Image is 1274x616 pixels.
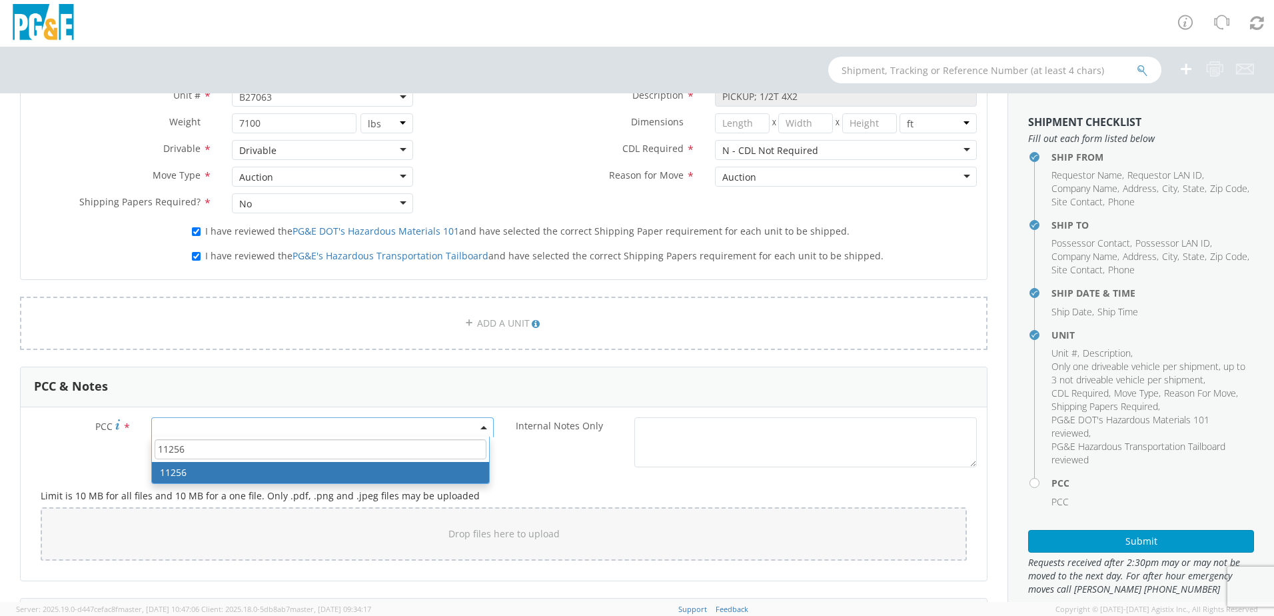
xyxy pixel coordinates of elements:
span: Description [632,89,684,101]
div: N - CDL Not Required [722,144,818,157]
span: State [1183,182,1205,195]
input: Shipment, Tracking or Reference Number (at least 4 chars) [828,57,1161,83]
span: Description [1083,347,1131,359]
span: Ship Time [1097,305,1138,318]
span: Fill out each form listed below [1028,132,1254,145]
h4: Unit [1051,330,1254,340]
span: B27063 [239,91,406,103]
span: Address [1123,182,1157,195]
h4: Ship To [1051,220,1254,230]
li: , [1123,250,1159,263]
li: , [1051,195,1105,209]
span: Unit # [1051,347,1077,359]
span: Move Type [1114,387,1159,399]
span: Phone [1108,195,1135,208]
span: Dimensions [631,115,684,128]
span: Site Contact [1051,195,1103,208]
li: , [1051,263,1105,277]
h5: Limit is 10 MB for all files and 10 MB for a one file. Only .pdf, .png and .jpeg files may be upl... [41,491,967,501]
strong: Shipment Checklist [1028,115,1141,129]
img: pge-logo-06675f144f4cfa6a6814.png [10,4,77,43]
input: I have reviewed thePG&E's Hazardous Transportation Tailboardand have selected the correct Shippin... [192,252,201,261]
span: State [1183,250,1205,263]
span: Reason For Move [1164,387,1236,399]
li: , [1210,182,1249,195]
li: , [1183,182,1207,195]
h4: PCC [1051,478,1254,488]
span: master, [DATE] 09:34:17 [290,604,371,614]
span: Requestor LAN ID [1127,169,1202,181]
span: Server: 2025.19.0-d447cefac8f [16,604,199,614]
span: Possessor LAN ID [1135,237,1210,249]
span: CDL Required [1051,387,1109,399]
li: , [1051,360,1251,387]
h4: Ship Date & Time [1051,288,1254,298]
div: Auction [722,171,756,184]
span: I have reviewed the and have selected the correct Shipping Paper requirement for each unit to be ... [205,225,850,237]
li: , [1051,413,1251,440]
li: , [1183,250,1207,263]
span: Ship Date [1051,305,1092,318]
div: Auction [239,171,273,184]
span: Requests received after 2:30pm may or may not be moved to the next day. For after hour emergency ... [1028,556,1254,596]
h3: PCC & Notes [34,380,108,393]
li: , [1083,347,1133,360]
span: City [1162,182,1177,195]
li: 11256 [152,462,489,483]
span: Reason for Move [609,169,684,181]
input: Length [715,113,770,133]
li: , [1051,347,1079,360]
input: Height [842,113,897,133]
span: Drop files here to upload [448,527,560,540]
span: Site Contact [1051,263,1103,276]
input: Width [778,113,833,133]
div: Drivable [239,144,277,157]
li: , [1123,182,1159,195]
span: I have reviewed the and have selected the correct Shipping Papers requirement for each unit to be... [205,249,884,262]
li: , [1135,237,1212,250]
li: , [1162,182,1179,195]
a: ADD A UNIT [20,297,987,350]
span: Unit # [173,89,201,101]
li: , [1051,237,1132,250]
span: Company Name [1051,182,1117,195]
li: , [1164,387,1238,400]
li: , [1051,305,1094,319]
a: PG&E DOT's Hazardous Materials 101 [293,225,459,237]
li: , [1114,387,1161,400]
li: , [1051,169,1124,182]
span: Requestor Name [1051,169,1122,181]
div: No [239,197,252,211]
span: PCC [95,420,113,433]
button: Submit [1028,530,1254,553]
span: Company Name [1051,250,1117,263]
a: PG&E's Hazardous Transportation Tailboard [293,249,488,262]
span: PCC [1051,495,1069,508]
span: Client: 2025.18.0-5db8ab7 [201,604,371,614]
span: Only one driveable vehicle per shipment, up to 3 not driveable vehicle per shipment [1051,360,1245,386]
li: , [1051,182,1119,195]
span: Copyright © [DATE]-[DATE] Agistix Inc., All Rights Reserved [1055,604,1258,615]
span: Zip Code [1210,182,1247,195]
span: Move Type [153,169,201,181]
h4: Ship From [1051,152,1254,162]
span: X [770,113,779,133]
span: Shipping Papers Required? [79,195,201,208]
li: , [1210,250,1249,263]
span: PG&E Hazardous Transportation Tailboard reviewed [1051,440,1225,466]
a: Support [678,604,707,614]
input: I have reviewed thePG&E DOT's Hazardous Materials 101and have selected the correct Shipping Paper... [192,227,201,236]
span: Internal Notes Only [516,419,603,432]
span: master, [DATE] 10:47:06 [118,604,199,614]
li: , [1162,250,1179,263]
span: Weight [169,115,201,128]
a: Feedback [716,604,748,614]
span: Address [1123,250,1157,263]
span: PG&E DOT's Hazardous Materials 101 reviewed [1051,413,1209,439]
span: Zip Code [1210,250,1247,263]
li: , [1051,250,1119,263]
span: City [1162,250,1177,263]
li: , [1127,169,1204,182]
span: CDL Required [622,142,684,155]
li: , [1051,387,1111,400]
